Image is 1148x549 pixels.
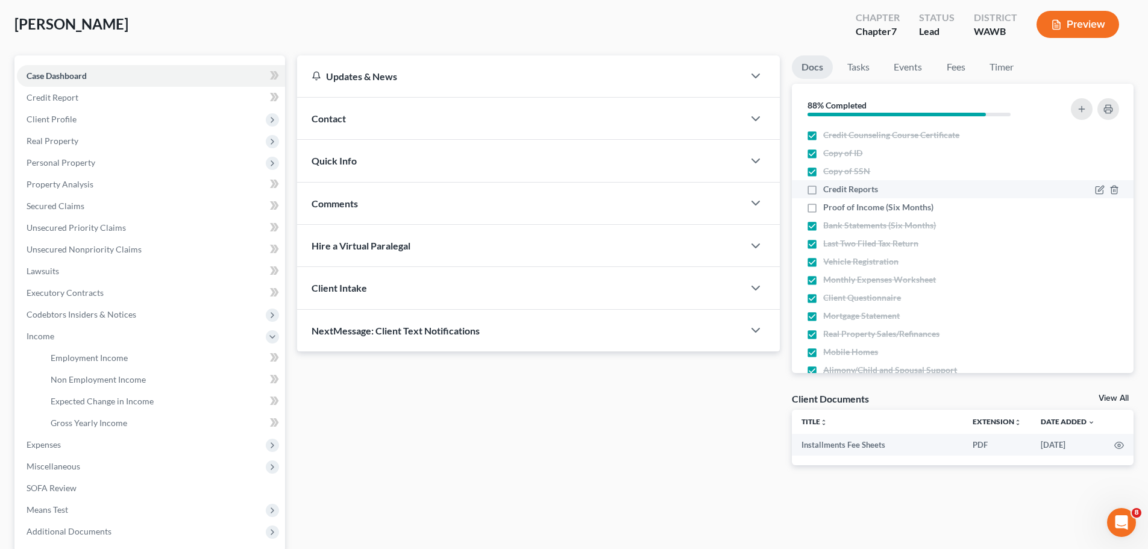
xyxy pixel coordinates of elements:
[856,25,900,39] div: Chapter
[27,483,77,493] span: SOFA Review
[823,219,936,231] span: Bank Statements (Six Months)
[884,55,932,79] a: Events
[41,391,285,412] a: Expected Change in Income
[823,201,933,213] span: Proof of Income (Six Months)
[27,201,84,211] span: Secured Claims
[14,15,128,33] span: [PERSON_NAME]
[823,147,862,159] span: Copy of ID
[823,237,918,249] span: Last Two Filed Tax Return
[808,100,867,110] strong: 88% Completed
[312,155,357,166] span: Quick Info
[891,25,897,37] span: 7
[312,198,358,209] span: Comments
[823,310,900,322] span: Mortgage Statement
[27,157,95,168] span: Personal Property
[963,434,1031,456] td: PDF
[823,364,957,376] span: Alimony/Child and Spousal Support
[17,217,285,239] a: Unsecured Priority Claims
[27,287,104,298] span: Executory Contracts
[838,55,879,79] a: Tasks
[823,183,878,195] span: Credit Reports
[980,55,1023,79] a: Timer
[27,114,77,124] span: Client Profile
[27,461,80,471] span: Miscellaneous
[974,11,1017,25] div: District
[936,55,975,79] a: Fees
[27,309,136,319] span: Codebtors Insiders & Notices
[51,374,146,384] span: Non Employment Income
[1088,419,1095,426] i: expand_more
[17,174,285,195] a: Property Analysis
[792,434,963,456] td: Installments Fee Sheets
[17,282,285,304] a: Executory Contracts
[17,65,285,87] a: Case Dashboard
[1132,508,1141,518] span: 8
[1041,417,1095,426] a: Date Added expand_more
[801,417,827,426] a: Titleunfold_more
[27,244,142,254] span: Unsecured Nonpriority Claims
[919,25,955,39] div: Lead
[823,328,939,340] span: Real Property Sales/Refinances
[823,346,878,358] span: Mobile Homes
[973,417,1021,426] a: Extensionunfold_more
[27,331,54,341] span: Income
[51,353,128,363] span: Employment Income
[919,11,955,25] div: Status
[820,419,827,426] i: unfold_more
[823,274,936,286] span: Monthly Expenses Worksheet
[41,412,285,434] a: Gross Yearly Income
[27,439,61,450] span: Expenses
[312,240,410,251] span: Hire a Virtual Paralegal
[823,256,899,268] span: Vehicle Registration
[27,526,111,536] span: Additional Documents
[27,92,78,102] span: Credit Report
[823,165,870,177] span: Copy of SSN
[27,266,59,276] span: Lawsuits
[1099,394,1129,403] a: View All
[17,260,285,282] a: Lawsuits
[51,396,154,406] span: Expected Change in Income
[1014,419,1021,426] i: unfold_more
[823,292,901,304] span: Client Questionnaire
[856,11,900,25] div: Chapter
[312,113,346,124] span: Contact
[27,71,87,81] span: Case Dashboard
[27,504,68,515] span: Means Test
[41,347,285,369] a: Employment Income
[792,55,833,79] a: Docs
[1037,11,1119,38] button: Preview
[17,195,285,217] a: Secured Claims
[823,129,959,141] span: Credit Counseling Course Certificate
[1107,508,1136,537] iframe: Intercom live chat
[17,477,285,499] a: SOFA Review
[51,418,127,428] span: Gross Yearly Income
[27,179,93,189] span: Property Analysis
[312,325,480,336] span: NextMessage: Client Text Notifications
[792,392,869,405] div: Client Documents
[41,369,285,391] a: Non Employment Income
[974,25,1017,39] div: WAWB
[312,70,729,83] div: Updates & News
[27,222,126,233] span: Unsecured Priority Claims
[1031,434,1105,456] td: [DATE]
[312,282,367,293] span: Client Intake
[27,136,78,146] span: Real Property
[17,87,285,108] a: Credit Report
[17,239,285,260] a: Unsecured Nonpriority Claims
